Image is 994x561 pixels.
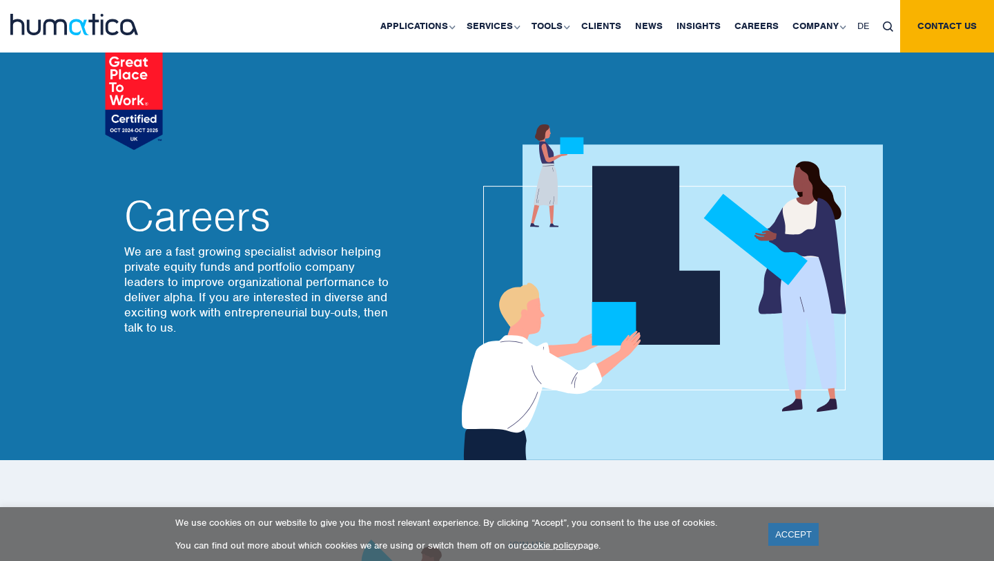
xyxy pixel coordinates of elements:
img: about_banner1 [449,124,883,460]
img: logo [10,14,138,35]
img: search_icon [883,21,893,32]
p: You can find out more about which cookies we are using or switch them off on our page. [175,540,751,551]
p: We use cookies on our website to give you the most relevant experience. By clicking “Accept”, you... [175,517,751,529]
a: ACCEPT [768,523,819,546]
a: cookie policy [523,540,578,551]
span: DE [857,20,869,32]
h2: Careers [124,196,393,237]
p: We are a fast growing specialist advisor helping private equity funds and portfolio company leade... [124,244,393,335]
